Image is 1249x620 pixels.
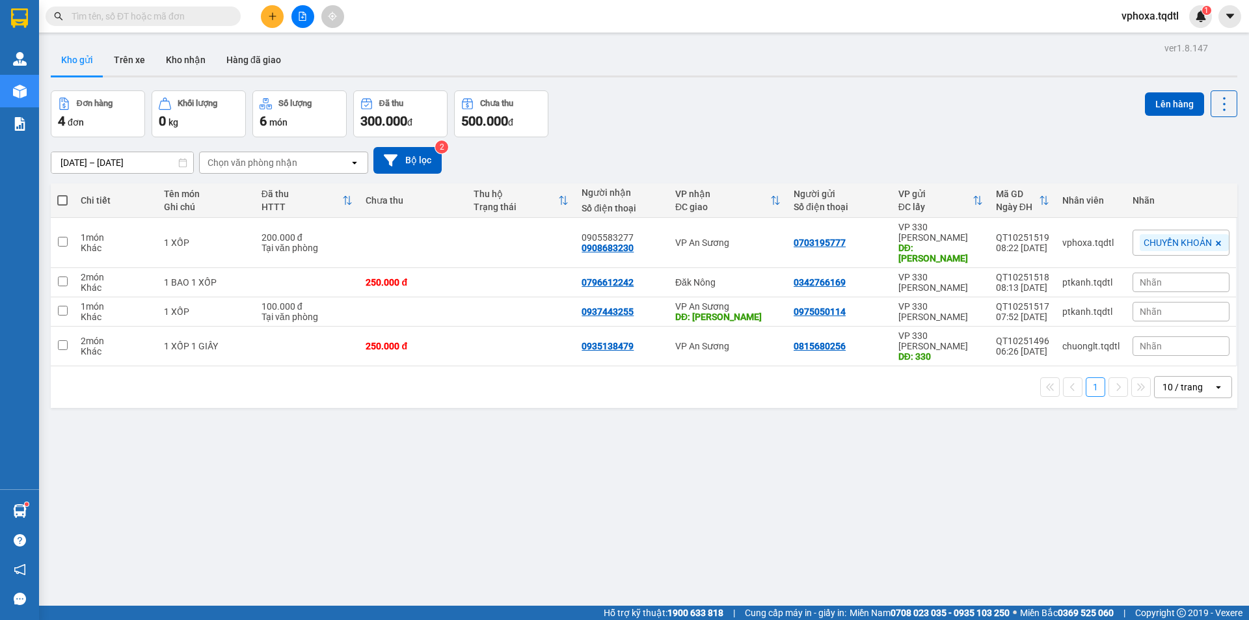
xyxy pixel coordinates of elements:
span: Cung cấp máy in - giấy in: [745,606,846,620]
div: VP An Sương [675,237,781,248]
div: Thu hộ [474,189,558,199]
div: 06:26 [DATE] [996,346,1049,357]
button: plus [261,5,284,28]
span: file-add [298,12,307,21]
div: ĐC lấy [898,202,973,212]
div: HTTT [262,202,343,212]
span: 6 [260,113,267,129]
div: 0703195777 [794,237,846,248]
div: Khác [81,243,151,253]
div: Số điện thoại [582,203,662,213]
span: đ [508,117,513,128]
span: Nhãn [1140,306,1162,317]
div: ptkanh.tqdtl [1062,277,1120,288]
button: caret-down [1218,5,1241,28]
div: Chưa thu [366,195,461,206]
div: Đơn hàng [77,99,113,108]
sup: 1 [25,502,29,506]
div: 0908683230 [582,243,634,253]
div: Đã thu [379,99,403,108]
sup: 1 [1202,6,1211,15]
span: message [14,593,26,605]
span: | [733,606,735,620]
th: Toggle SortBy [669,183,787,218]
img: warehouse-icon [13,85,27,98]
div: QT10251518 [996,272,1049,282]
div: Tại văn phòng [262,243,353,253]
span: question-circle [14,534,26,546]
div: Ghi chú [164,202,248,212]
button: Kho gửi [51,44,103,75]
input: Tìm tên, số ĐT hoặc mã đơn [72,9,225,23]
div: 0815680256 [794,341,846,351]
div: VP 330 [PERSON_NAME] [898,330,983,351]
div: Người gửi [794,189,885,199]
div: Ngày ĐH [996,202,1039,212]
div: 0937443255 [582,306,634,317]
img: solution-icon [13,117,27,131]
button: aim [321,5,344,28]
div: 08:22 [DATE] [996,243,1049,253]
div: Số điện thoại [794,202,885,212]
span: vphoxa.tqdtl [1111,8,1189,24]
div: VP 330 [PERSON_NAME] [898,301,983,322]
div: 07:52 [DATE] [996,312,1049,322]
div: Nhân viên [1062,195,1120,206]
div: VP nhận [675,189,770,199]
button: Khối lượng0kg [152,90,246,137]
div: Nhãn [1133,195,1229,206]
div: DĐ: XUÂN LỘC [675,312,781,322]
button: Hàng đã giao [216,44,291,75]
div: 1 món [81,301,151,312]
div: QT10251517 [996,301,1049,312]
div: VP gửi [898,189,973,199]
div: Chọn văn phòng nhận [208,156,297,169]
div: 0905583277 [582,232,662,243]
strong: 0369 525 060 [1058,608,1114,618]
div: 250.000 đ [366,341,461,351]
div: DĐ: 330 [898,351,983,362]
th: Toggle SortBy [892,183,989,218]
img: warehouse-icon [13,504,27,518]
div: 1 XỐP [164,306,248,317]
div: Khác [81,282,151,293]
button: Kho nhận [155,44,216,75]
input: Select a date range. [51,152,193,173]
span: CHUYỂN KHOẢN [1144,237,1212,249]
span: món [269,117,288,128]
button: Chưa thu500.000đ [454,90,548,137]
span: đ [407,117,412,128]
div: 0935138479 [582,341,634,351]
div: QT10251519 [996,232,1049,243]
div: Tên món [164,189,248,199]
span: copyright [1177,608,1186,617]
div: Chi tiết [81,195,151,206]
span: kg [168,117,178,128]
div: 1 món [81,232,151,243]
div: Khác [81,312,151,322]
span: Miền Bắc [1020,606,1114,620]
div: 100.000 đ [262,301,353,312]
div: VP An Sương [675,301,781,312]
img: icon-new-feature [1195,10,1207,22]
span: aim [328,12,337,21]
div: 200.000 đ [262,232,353,243]
div: 250.000 đ [366,277,461,288]
div: 1 XỐP [164,237,248,248]
div: Đã thu [262,189,343,199]
img: logo-vxr [11,8,28,28]
sup: 2 [435,141,448,154]
span: ⚪️ [1013,610,1017,615]
div: QT10251496 [996,336,1049,346]
span: 4 [58,113,65,129]
span: Nhãn [1140,277,1162,288]
div: 2 món [81,272,151,282]
span: notification [14,563,26,576]
button: Đã thu300.000đ [353,90,448,137]
th: Toggle SortBy [255,183,360,218]
div: ptkanh.tqdtl [1062,306,1120,317]
strong: 1900 633 818 [667,608,723,618]
div: Tại văn phòng [262,312,353,322]
div: Chưa thu [480,99,513,108]
div: Mã GD [996,189,1039,199]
